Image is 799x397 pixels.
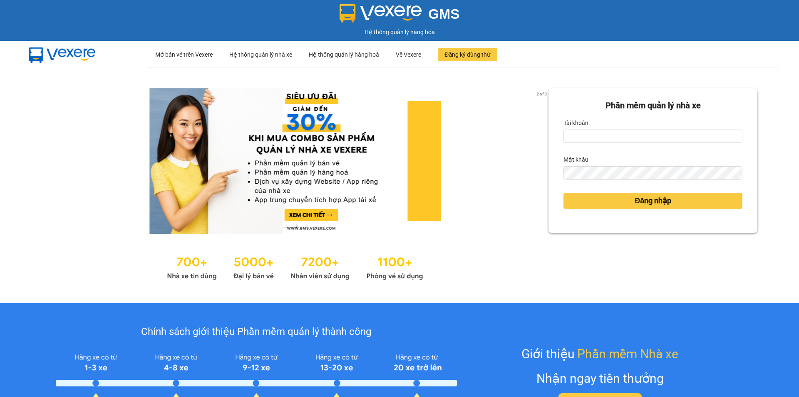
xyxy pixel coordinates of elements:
img: mbUUG5Q.png [21,41,104,68]
div: Mở bán vé trên Vexere [155,41,213,68]
a: GMS [340,12,460,19]
li: slide item 1 [283,224,287,227]
button: Đăng nhập [563,193,742,209]
img: Statistics.png [167,251,423,282]
span: Đăng nhập [635,195,671,207]
button: next slide / item [537,88,548,234]
span: Phần mềm Nhà xe [577,344,678,364]
span: Đăng ký dùng thử [444,50,491,59]
div: Hệ thống quản lý hàng hoá [309,41,379,68]
img: logo 2 [340,4,422,22]
p: 2 of 3 [534,88,548,99]
li: slide item 2 [293,224,297,227]
input: Mật khẩu [563,166,742,180]
button: Đăng ký dùng thử [438,48,497,61]
div: Phần mềm quản lý nhà xe [563,99,742,112]
div: Nhận ngay tiền thưởng [536,369,664,388]
div: Chính sách giới thiệu Phần mềm quản lý thành công [56,324,457,340]
label: Mật khẩu [563,153,588,166]
div: Hệ thống quản lý nhà xe [229,41,292,68]
div: Về Vexere [396,41,421,68]
label: Tài khoản [563,116,588,130]
input: Tài khoản [563,130,742,143]
div: Hệ thống quản lý hàng hóa [2,27,797,37]
span: GMS [428,6,459,22]
div: Giới thiệu [521,344,678,364]
button: previous slide / item [42,88,53,234]
li: slide item 3 [303,224,307,227]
